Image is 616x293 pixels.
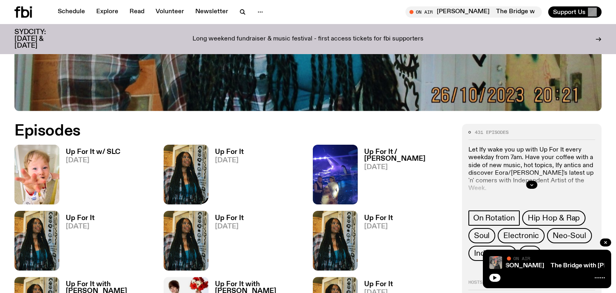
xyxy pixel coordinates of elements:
[405,6,542,18] button: On AirThe Bridge with [PERSON_NAME]The Bridge with [PERSON_NAME]
[215,157,244,164] span: [DATE]
[66,223,95,230] span: [DATE]
[59,215,95,271] a: Up For It[DATE]
[190,6,233,18] a: Newsletter
[66,157,120,164] span: [DATE]
[474,231,490,240] span: Soul
[59,149,120,204] a: Up For It w/ SLC[DATE]
[66,149,120,156] h3: Up For It w/ SLC
[14,211,59,271] img: Ify - a Brown Skin girl with black braided twists, looking up to the side with her tongue stickin...
[524,249,536,258] span: +27
[358,215,393,271] a: Up For It[DATE]
[164,145,209,204] img: Ify - a Brown Skin girl with black braided twists, looking up to the side with her tongue stickin...
[209,215,244,271] a: Up For It[DATE]
[215,223,244,230] span: [DATE]
[475,130,509,135] span: 431 episodes
[364,215,393,222] h3: Up For It
[519,246,541,261] button: +27
[53,6,90,18] a: Schedule
[547,228,592,243] a: Neo-Soul
[522,210,586,226] a: Hip Hop & Rap
[473,214,515,222] span: On Rotation
[548,6,602,18] button: Support Us
[358,149,452,204] a: Up For It / [PERSON_NAME][DATE]
[192,36,423,43] p: Long weekend fundraiser & music festival - first access tickets for fbi supporters
[513,256,530,261] span: On Air
[164,211,209,271] img: Ify - a Brown Skin girl with black braided twists, looking up to the side with her tongue stickin...
[364,223,393,230] span: [DATE]
[498,228,545,243] a: Electronic
[474,249,511,258] span: Indie Rock
[151,6,189,18] a: Volunteer
[468,280,595,290] h2: Hosts
[528,214,580,222] span: Hip Hop & Rap
[313,211,358,271] img: Ify - a Brown Skin girl with black braided twists, looking up to the side with her tongue stickin...
[91,6,123,18] a: Explore
[125,6,149,18] a: Read
[444,263,544,269] a: The Bridge with [PERSON_NAME]
[468,146,595,192] p: Let Ify wake you up with Up For It every weekday from 7am. Have your coffee with a side of new mu...
[66,215,95,222] h3: Up For It
[14,145,59,204] img: baby slc
[215,149,244,156] h3: Up For It
[553,231,586,240] span: Neo-Soul
[364,149,452,162] h3: Up For It / [PERSON_NAME]
[468,246,517,261] a: Indie Rock
[503,231,539,240] span: Electronic
[364,281,393,288] h3: Up For It
[468,228,495,243] a: Soul
[364,164,452,171] span: [DATE]
[468,210,520,226] a: On Rotation
[14,124,403,138] h2: Episodes
[553,8,586,16] span: Support Us
[14,29,66,49] h3: SYDCITY: [DATE] & [DATE]
[215,215,244,222] h3: Up For It
[209,149,244,204] a: Up For It[DATE]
